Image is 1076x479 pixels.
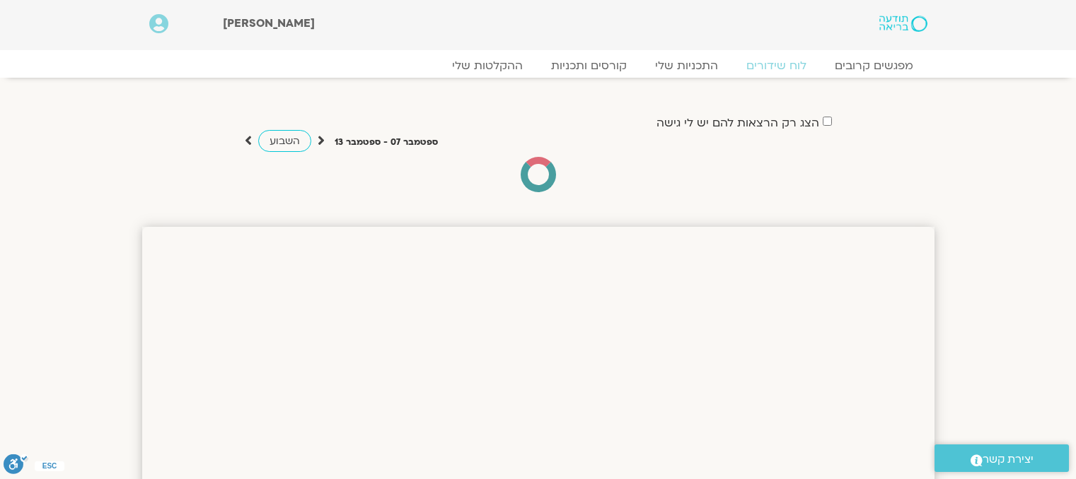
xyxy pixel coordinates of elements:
[270,134,300,148] span: השבוע
[656,117,819,129] label: הצג רק הרצאות להם יש לי גישה
[223,16,315,31] span: [PERSON_NAME]
[537,59,641,73] a: קורסים ותכניות
[258,130,311,152] a: השבוע
[935,444,1069,472] a: יצירת קשר
[335,135,438,150] p: ספטמבר 07 - ספטמבר 13
[641,59,732,73] a: התכניות שלי
[149,59,927,73] nav: Menu
[821,59,927,73] a: מפגשים קרובים
[438,59,537,73] a: ההקלטות שלי
[732,59,821,73] a: לוח שידורים
[983,450,1034,469] span: יצירת קשר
